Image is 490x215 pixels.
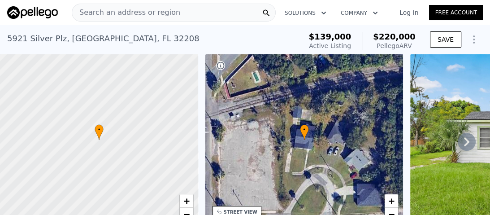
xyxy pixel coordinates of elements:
[309,32,351,41] span: $139,000
[300,124,309,140] div: •
[183,195,189,206] span: +
[300,126,309,134] span: •
[373,32,416,41] span: $220,000
[465,31,483,48] button: Show Options
[309,42,351,49] span: Active Listing
[334,5,385,21] button: Company
[7,32,199,45] div: 5921 Silver Plz , [GEOGRAPHIC_DATA] , FL 32208
[373,41,416,50] div: Pellego ARV
[385,194,398,208] a: Zoom in
[95,124,104,140] div: •
[7,6,58,19] img: Pellego
[429,5,483,20] a: Free Account
[180,194,193,208] a: Zoom in
[430,31,461,48] button: SAVE
[278,5,334,21] button: Solutions
[72,7,180,18] span: Search an address or region
[95,126,104,134] span: •
[389,8,429,17] a: Log In
[389,195,395,206] span: +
